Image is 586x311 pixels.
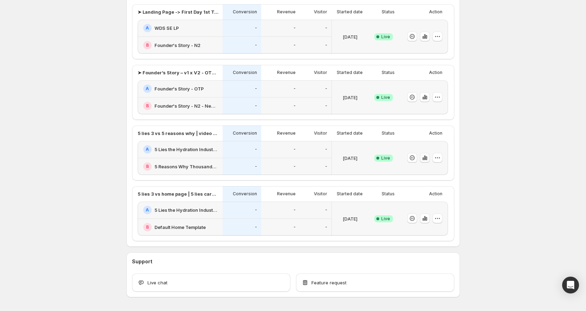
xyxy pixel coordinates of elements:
p: Status [382,70,395,75]
h2: B [146,164,149,169]
p: - [255,164,257,169]
p: 5 lies 3 vs home page | 5 lies carousel ad | PDP CTA [138,190,218,197]
p: Started date [337,130,363,136]
p: Revenue [277,9,296,15]
h2: 5 Reasons Why Thousands Are Switching to This Ultra-Hydrating Marine Plasma [154,163,218,170]
h2: Founder's Story - N2 - New x Old [154,102,218,109]
p: - [255,103,257,109]
p: Action [429,191,442,197]
p: - [255,42,257,48]
p: [DATE] [343,94,357,101]
p: Visitor [314,70,327,75]
h2: WDS SE LP [154,25,179,32]
p: - [255,147,257,152]
p: Conversion [233,191,257,197]
p: - [294,164,296,169]
p: - [294,224,296,230]
p: Conversion [233,70,257,75]
p: - [255,86,257,92]
p: Status [382,9,395,15]
h2: 5 Lies the Hydration Industry Keeps Telling You 3 [154,146,218,153]
p: Started date [337,9,363,15]
p: Revenue [277,191,296,197]
p: - [294,42,296,48]
p: Action [429,9,442,15]
p: - [294,147,296,152]
p: [DATE] [343,215,357,222]
span: Live [381,216,390,222]
p: Revenue [277,130,296,136]
h2: Founder's Story - N2 [154,42,200,49]
p: - [294,207,296,213]
h2: B [146,42,149,48]
p: ➤ Landing Page -> First Day 1st Template x Founder's Story - OTP-Only [138,8,218,15]
p: Action [429,70,442,75]
p: Visitor [314,191,327,197]
h2: Default Home Template [154,224,206,231]
p: Action [429,130,442,136]
h2: B [146,103,149,109]
p: [DATE] [343,155,357,162]
p: - [294,86,296,92]
span: Live [381,34,390,40]
p: Revenue [277,70,296,75]
p: - [325,103,327,109]
p: - [294,103,296,109]
p: - [325,224,327,230]
p: 5 lies 3 vs 5 reasons why | video ad don’t get fooled | PDP CTA [138,130,218,137]
p: Visitor [314,9,327,15]
p: - [255,25,257,31]
span: Feature request [311,279,347,286]
p: Started date [337,191,363,197]
span: Live [381,155,390,161]
h2: A [146,25,149,31]
p: Started date [337,70,363,75]
p: Visitor [314,130,327,136]
h2: A [146,86,149,92]
p: Status [382,130,395,136]
div: Open Intercom Messenger [562,277,579,293]
p: - [255,224,257,230]
p: - [325,86,327,92]
p: [DATE] [343,33,357,40]
h2: B [146,224,149,230]
h2: 5 Lies the Hydration Industry Keeps Telling You 3A [154,207,218,214]
p: - [325,164,327,169]
h3: Support [132,258,152,265]
p: Status [382,191,395,197]
p: Conversion [233,9,257,15]
p: - [325,207,327,213]
h2: Founder's Story - OTP [154,85,204,92]
span: Live chat [147,279,167,286]
p: - [325,25,327,31]
p: - [294,25,296,31]
p: ➤ Founder’s Story – v1 x V2 - OTP-Only [138,69,218,76]
h2: A [146,147,149,152]
p: Conversion [233,130,257,136]
span: Live [381,95,390,100]
p: - [325,147,327,152]
p: - [325,42,327,48]
p: - [255,207,257,213]
h2: A [146,207,149,213]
